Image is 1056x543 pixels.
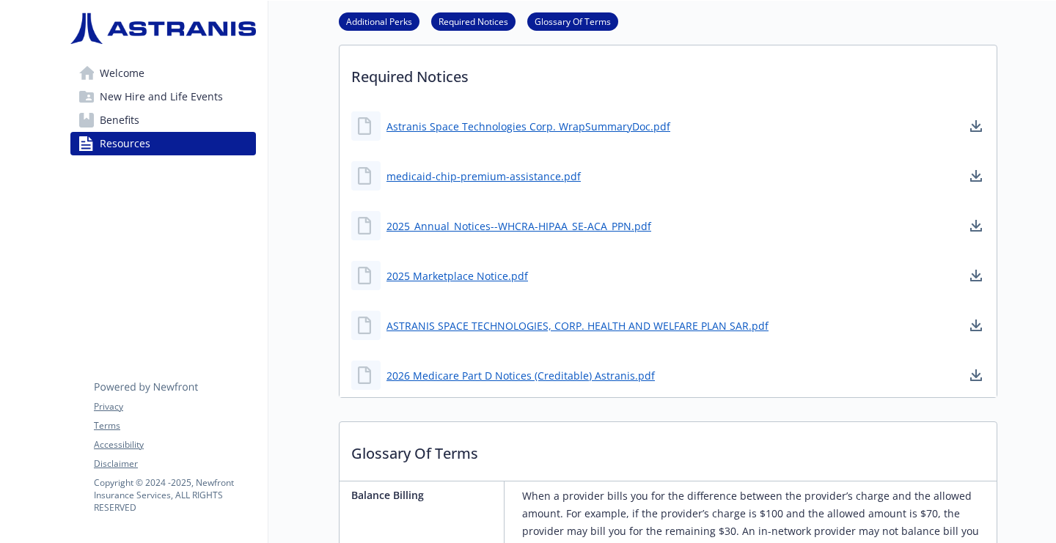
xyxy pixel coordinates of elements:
[967,167,985,185] a: download document
[340,45,997,100] p: Required Notices
[70,62,256,85] a: Welcome
[967,217,985,234] a: download document
[386,119,670,134] a: Astranis Space Technologies Corp. WrapSummaryDoc.pdf
[386,318,769,333] a: ASTRANIS SPACE TECHNOLOGIES, CORP. HEALTH AND WELFARE PLAN SAR.pdf
[386,218,651,234] a: 2025_Annual_Notices--WHCRA-HIPAA_SE-ACA_PPN.pdf
[94,438,255,451] a: Accessibility
[967,317,985,334] a: download document
[967,267,985,284] a: download document
[340,422,997,476] p: Glossary Of Terms
[386,169,581,184] a: medicaid-chip-premium-assistance.pdf
[431,14,516,28] a: Required Notices
[100,62,144,85] span: Welcome
[70,132,256,155] a: Resources
[100,132,150,155] span: Resources
[70,85,256,108] a: New Hire and Life Events
[339,14,419,28] a: Additional Perks
[94,419,255,432] a: Terms
[527,14,618,28] a: Glossary Of Terms
[386,268,528,284] a: 2025 Marketplace Notice.pdf
[70,108,256,132] a: Benefits
[100,108,139,132] span: Benefits
[94,400,255,413] a: Privacy
[100,85,223,108] span: New Hire and Life Events
[967,117,985,135] a: download document
[386,368,655,383] a: 2026 Medicare Part D Notices (Creditable) Astranis.pdf
[94,457,255,470] a: Disclaimer
[351,487,498,503] p: Balance Billing
[94,476,255,514] p: Copyright © 2024 - 2025 , Newfront Insurance Services, ALL RIGHTS RESERVED
[967,366,985,384] a: download document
